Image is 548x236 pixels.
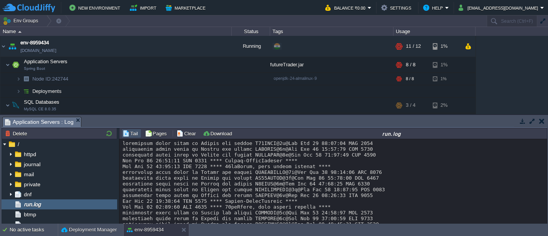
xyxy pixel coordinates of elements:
[406,98,415,113] div: 3 / 4
[433,36,458,57] div: 1%
[32,76,69,82] span: 242744
[433,113,458,125] div: 2%
[32,88,63,94] a: Deployments
[21,113,32,125] img: AMDAwAAAACH5BAEAAAAALAAAAAABAAEAAAICRAEAOw==
[130,3,159,12] button: Import
[24,107,56,111] span: MySQL CE 8.0.35
[20,39,49,47] a: env-8959434
[7,36,18,57] img: AMDAwAAAACH5BAEAAAAALAAAAAABAAEAAAICRAEAOw==
[516,205,540,228] iframe: chat widget
[423,3,445,12] button: Help
[22,171,35,178] a: mail
[69,3,123,12] button: New Environment
[433,73,458,85] div: 1%
[23,99,61,105] span: SQL Databases
[22,191,33,198] a: dnf
[3,15,41,26] button: Env Groups
[433,57,458,72] div: 1%
[271,27,393,36] div: Tags
[394,27,475,36] div: Usage
[5,98,10,113] img: AMDAwAAAACH5BAEAAAAALAAAAAABAAEAAAICRAEAOw==
[3,3,55,13] img: CloudJiffy
[145,130,169,137] button: Pages
[166,3,208,12] button: Marketplace
[406,73,414,85] div: 8 / 8
[433,98,458,113] div: 2%
[232,27,270,36] div: Status
[0,36,7,57] img: AMDAwAAAACH5BAEAAAAALAAAAAABAAEAAAICRAEAOw==
[21,85,32,97] img: AMDAwAAAACH5BAEAAAAALAAAAAABAAEAAAICRAEAOw==
[16,85,21,97] img: AMDAwAAAACH5BAEAAAAALAAAAAABAAEAAAICRAEAOw==
[32,76,69,82] a: Node ID:242744
[127,226,164,234] button: env-8959434
[123,130,140,137] button: Tail
[406,57,415,72] div: 8 / 8
[23,58,69,65] span: Application Servers
[5,57,10,72] img: AMDAwAAAACH5BAEAAAAALAAAAAABAAEAAAICRAEAOw==
[21,73,32,85] img: AMDAwAAAACH5BAEAAAAALAAAAAABAAEAAAICRAEAOw==
[1,27,231,36] div: Name
[5,117,74,127] span: Application Servers : Log
[22,221,36,228] a: cron
[5,130,29,137] button: Delete
[406,113,414,125] div: 3 / 4
[232,36,270,57] div: Running
[10,224,58,236] div: No active tasks
[24,66,45,71] span: Spring Boot
[459,3,540,12] button: [EMAIL_ADDRESS][DOMAIN_NAME]
[237,130,546,137] div: run.log
[325,3,368,12] button: Balance ₹0.00
[20,47,56,54] a: [DOMAIN_NAME]
[16,73,21,85] img: AMDAwAAAACH5BAEAAAAALAAAAAABAAEAAAICRAEAOw==
[270,57,393,72] div: futureTrader.jar
[177,130,198,137] button: Clear
[381,3,414,12] button: Settings
[18,31,22,33] img: AMDAwAAAACH5BAEAAAAALAAAAAABAAEAAAICRAEAOw==
[22,201,42,208] a: run.log
[61,226,117,234] button: Deployment Manager
[23,59,69,64] a: Application ServersSpring Boot
[22,181,42,188] a: private
[274,76,317,81] span: openjdk-24-almalinux-9
[23,99,61,105] a: SQL DatabasesMySQL CE 8.0.35
[10,98,21,113] img: AMDAwAAAACH5BAEAAAAALAAAAAABAAEAAAICRAEAOw==
[16,113,21,125] img: AMDAwAAAACH5BAEAAAAALAAAAAABAAEAAAICRAEAOw==
[203,130,234,137] button: Download
[406,36,421,57] div: 11 / 12
[22,161,42,168] a: journal
[10,57,21,72] img: AMDAwAAAACH5BAEAAAAALAAAAAABAAEAAAICRAEAOw==
[22,151,37,158] a: httpd
[32,76,52,82] span: Node ID:
[22,211,37,218] a: btmp
[16,141,20,148] a: /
